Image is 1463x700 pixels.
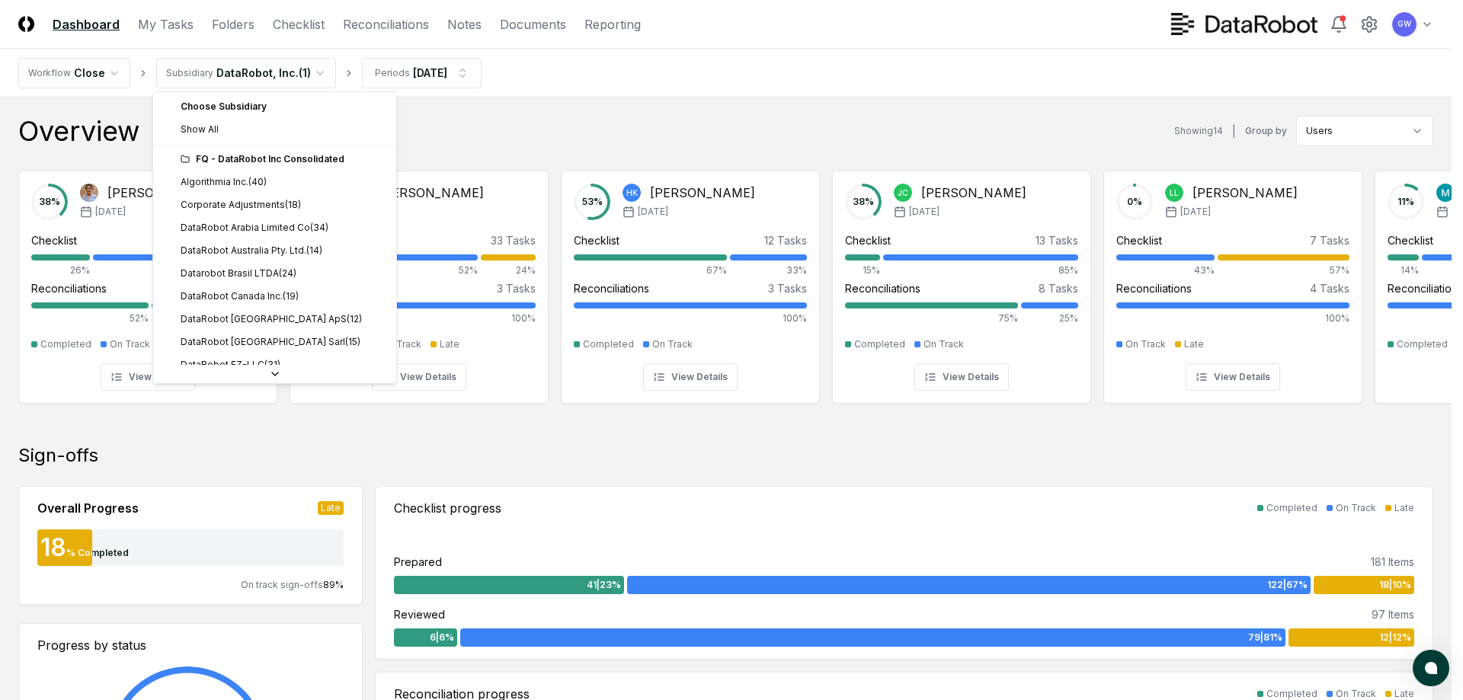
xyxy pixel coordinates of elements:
[310,221,328,235] div: ( 34 )
[181,312,362,326] div: DataRobot [GEOGRAPHIC_DATA] ApS
[181,289,299,303] div: DataRobot Canada Inc.
[181,198,301,212] div: Corporate Adjustments
[156,95,393,118] div: Choose Subsidiary
[181,152,387,166] div: FQ - DataRobot Inc Consolidated
[264,358,280,372] div: ( 31 )
[181,123,219,136] span: Show All
[181,221,328,235] div: DataRobot Arabia Limited Co
[347,312,362,326] div: ( 12 )
[181,175,267,189] div: Algorithmia Inc.
[306,244,322,257] div: ( 14 )
[279,267,296,280] div: ( 24 )
[181,267,296,280] div: Datarobot Brasil LTDA
[248,175,267,189] div: ( 40 )
[181,335,360,349] div: DataRobot [GEOGRAPHIC_DATA] Sarl
[181,358,280,372] div: DataRobot FZ-LLC
[285,198,301,212] div: ( 18 )
[283,289,299,303] div: ( 19 )
[181,244,322,257] div: DataRobot Australia Pty. Ltd.
[345,335,360,349] div: ( 15 )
